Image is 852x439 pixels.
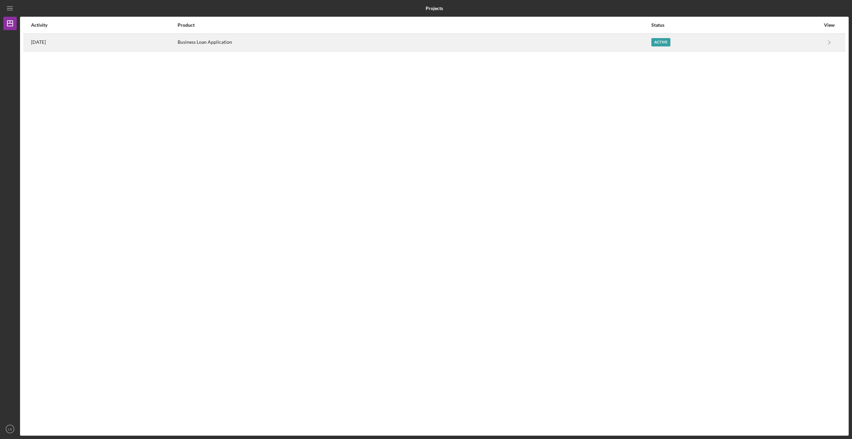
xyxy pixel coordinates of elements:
div: Business Loan Application [178,34,651,51]
div: Activity [31,22,177,28]
div: View [821,22,838,28]
div: Product [178,22,651,28]
text: LB [8,427,12,431]
b: Projects [426,6,443,11]
div: Status [651,22,820,28]
button: LB [3,422,17,436]
div: Active [651,38,670,46]
time: 2025-10-06 23:36 [31,39,46,45]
